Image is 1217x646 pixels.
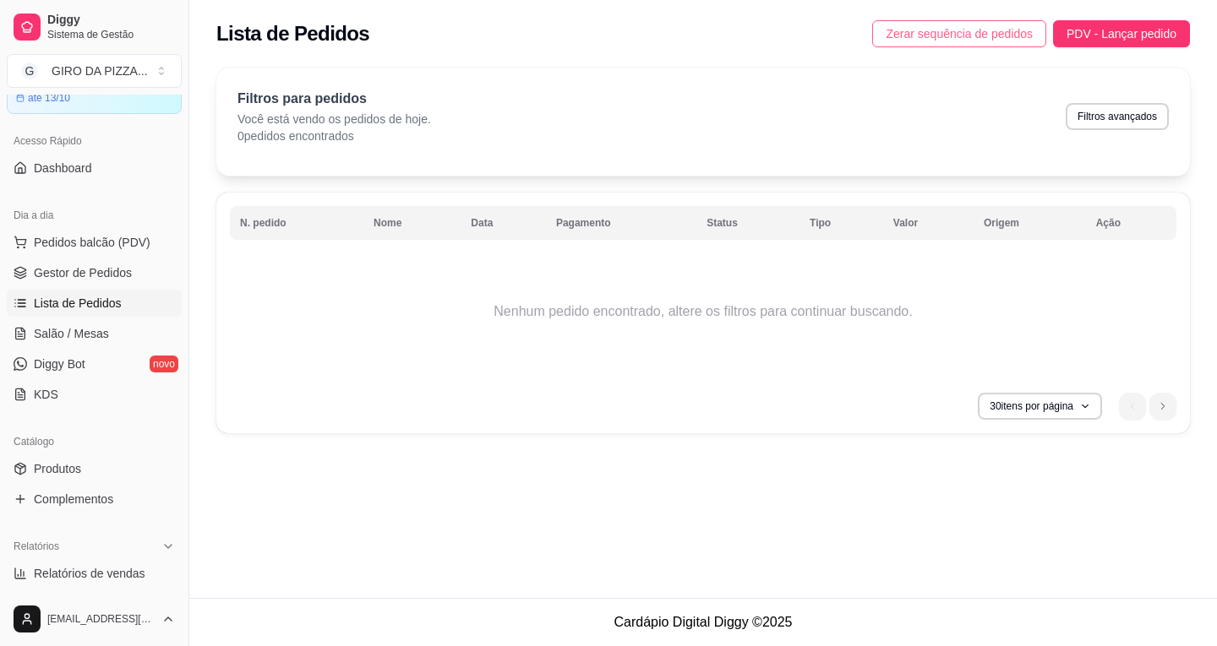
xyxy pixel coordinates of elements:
[34,386,58,403] span: KDS
[237,111,431,128] p: Você está vendo os pedidos de hoje.
[34,234,150,251] span: Pedidos balcão (PDV)
[34,325,109,342] span: Salão / Mesas
[230,206,363,240] th: N. pedido
[7,599,182,639] button: [EMAIL_ADDRESS][DOMAIN_NAME]
[7,229,182,256] button: Pedidos balcão (PDV)
[7,290,182,317] a: Lista de Pedidos
[52,62,148,79] div: GIRO DA PIZZA ...
[1067,24,1176,43] span: PDV - Lançar pedido
[21,62,38,79] span: G
[28,91,70,105] article: até 13/10
[7,320,182,347] a: Salão / Mesas
[883,206,974,240] th: Valor
[546,206,696,240] th: Pagamento
[7,428,182,455] div: Catálogo
[1111,384,1185,428] nav: pagination navigation
[7,560,182,587] a: Relatórios de vendas
[7,202,182,229] div: Dia a dia
[7,128,182,155] div: Acesso Rápido
[696,206,800,240] th: Status
[7,381,182,408] a: KDS
[34,565,145,582] span: Relatórios de vendas
[978,393,1102,420] button: 30itens por página
[872,20,1046,47] button: Zerar sequência de pedidos
[7,486,182,513] a: Complementos
[7,350,182,377] a: Diggy Botnovo
[189,598,1217,646] footer: Cardápio Digital Diggy © 2025
[1066,103,1169,130] button: Filtros avançados
[1149,393,1176,420] li: next page button
[34,356,85,372] span: Diggy Bot
[7,7,182,47] a: DiggySistema de Gestão
[230,244,1176,379] td: Nenhum pedido encontrado, altere os filtros para continuar buscando.
[7,259,182,286] a: Gestor de Pedidos
[237,128,431,144] p: 0 pedidos encontrados
[974,206,1086,240] th: Origem
[47,28,175,41] span: Sistema de Gestão
[34,491,113,508] span: Complementos
[216,20,369,47] h2: Lista de Pedidos
[800,206,883,240] th: Tipo
[363,206,461,240] th: Nome
[34,264,132,281] span: Gestor de Pedidos
[7,54,182,88] button: Select a team
[7,155,182,182] a: Dashboard
[14,540,59,553] span: Relatórios
[47,612,155,626] span: [EMAIL_ADDRESS][DOMAIN_NAME]
[1053,20,1190,47] button: PDV - Lançar pedido
[34,160,92,176] span: Dashboard
[34,460,81,477] span: Produtos
[34,295,122,312] span: Lista de Pedidos
[7,590,182,617] a: Relatório de clientes
[1086,206,1176,240] th: Ação
[461,206,546,240] th: Data
[47,13,175,28] span: Diggy
[7,455,182,482] a: Produtos
[886,24,1033,43] span: Zerar sequência de pedidos
[237,89,431,109] p: Filtros para pedidos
